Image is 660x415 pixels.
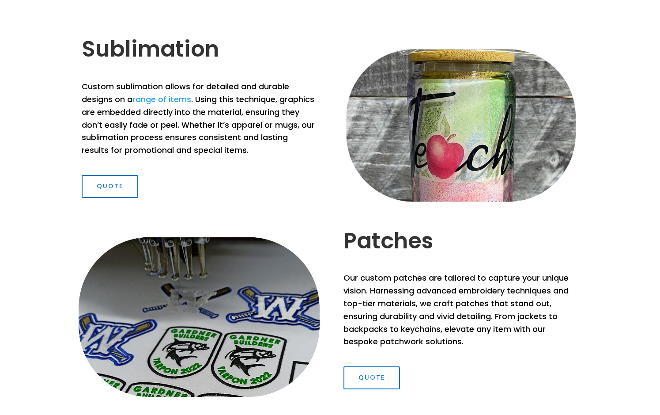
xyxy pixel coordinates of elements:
p: Our custom patches are tailored to capture your unique vision. Harnessing advanced embroidery tec... [343,272,578,348]
h2: Sublimation [82,36,317,67]
img: patchesv2 [76,235,322,399]
a: range of items [132,94,191,105]
h2: Patches [343,228,578,259]
img: sublimation [343,47,578,203]
a: Quote [82,175,138,198]
a: Quote [343,366,400,389]
p: Custom sublimation allows for detailed and durable designs on a . Using this technique, graphics ... [82,80,317,157]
